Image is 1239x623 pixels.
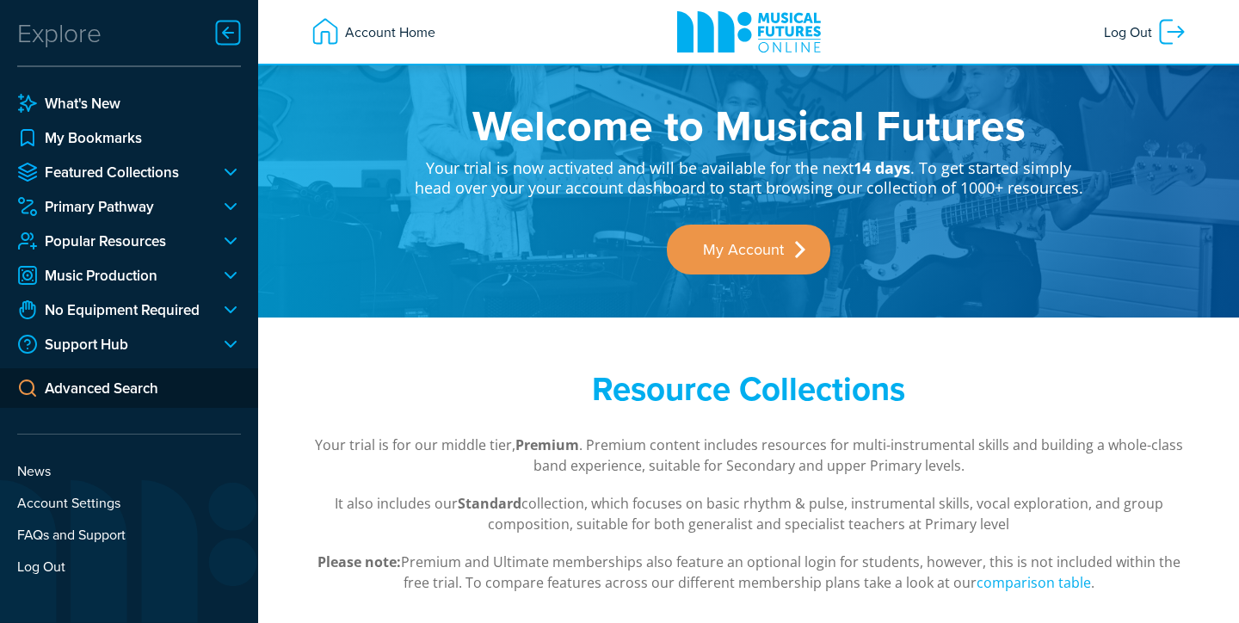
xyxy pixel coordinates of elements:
[17,15,102,50] div: Explore
[17,196,206,217] a: Primary Pathway
[17,231,206,251] a: Popular Resources
[17,334,206,355] a: Support Hub
[17,265,206,286] a: Music Production
[17,524,241,545] a: FAQs and Support
[17,492,241,513] a: Account Settings
[310,493,1187,534] p: It also includes our collection, which focuses on basic rhythm & pulse, instrumental skills, voca...
[977,573,1091,593] a: comparison table
[310,552,1187,593] p: Premium and Ultimate memberships also feature an optional login for students, however, this is no...
[413,103,1084,146] h1: Welcome to Musical Futures
[413,146,1084,199] p: Your trial is now activated and will be available for the next . To get started simply head over ...
[667,225,830,274] a: My Account
[17,299,206,320] a: No Equipment Required
[515,435,579,454] strong: Premium
[310,435,1187,476] p: Your trial is for our middle tier, . Premium content includes resources for multi-instrumental sk...
[1104,16,1156,47] span: Log Out
[317,552,401,571] strong: Please note:
[413,369,1084,409] h2: Resource Collections
[17,93,241,114] a: What's New
[854,157,910,178] strong: 14 days
[341,16,435,47] span: Account Home
[17,162,206,182] a: Featured Collections
[17,556,241,577] a: Log Out
[301,8,444,56] a: Account Home
[458,494,521,513] strong: Standard
[17,127,241,148] a: My Bookmarks
[17,460,241,481] a: News
[1095,8,1196,56] a: Log Out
